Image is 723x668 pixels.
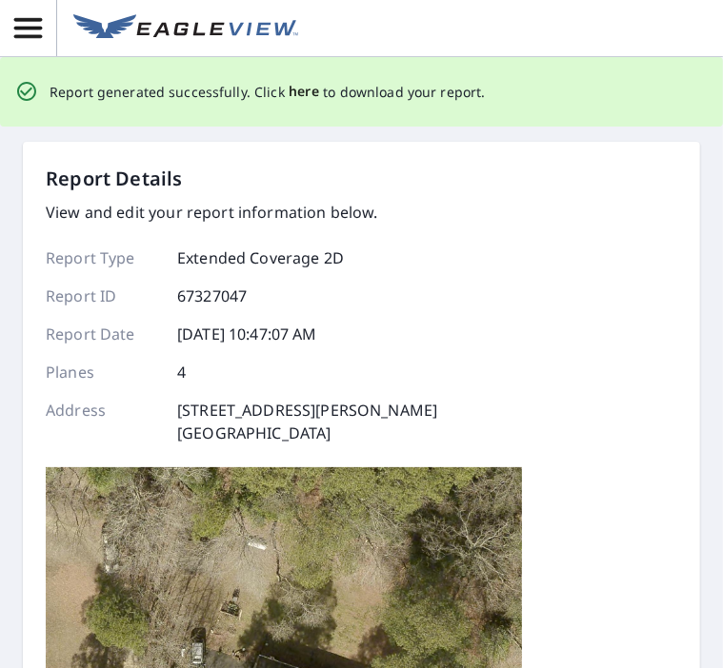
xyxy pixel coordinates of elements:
[289,80,320,104] button: here
[46,399,160,444] p: Address
[177,361,186,383] p: 4
[46,201,437,224] p: View and edit your report information below.
[50,80,486,104] p: Report generated successfully. Click to download your report.
[73,14,298,43] img: EV Logo
[46,361,160,383] p: Planes
[46,246,160,269] p: Report Type
[177,399,437,444] p: [STREET_ADDRESS][PERSON_NAME] [GEOGRAPHIC_DATA]
[46,165,183,193] p: Report Details
[177,323,317,345] p: [DATE] 10:47:07 AM
[177,246,344,269] p: Extended Coverage 2D
[177,285,247,307] p: 67327047
[46,285,160,307] p: Report ID
[46,323,160,345] p: Report Date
